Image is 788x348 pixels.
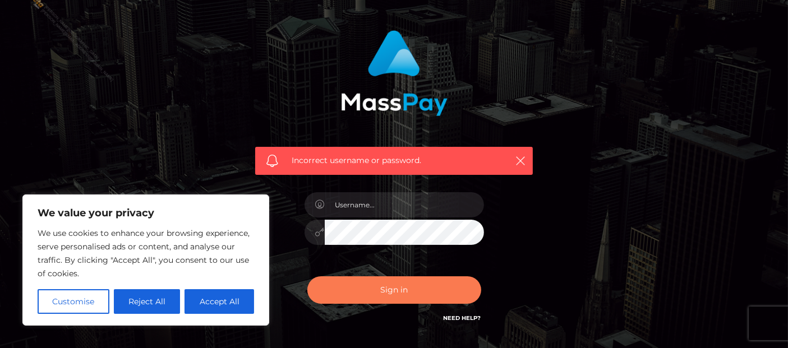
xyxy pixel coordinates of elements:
button: Accept All [185,289,254,314]
button: Sign in [307,276,481,304]
span: Incorrect username or password. [292,155,496,166]
input: Username... [325,192,484,217]
img: MassPay Login [341,30,448,116]
p: We value your privacy [38,206,254,220]
button: Reject All [114,289,181,314]
div: We value your privacy [22,194,269,326]
button: Customise [38,289,109,314]
a: Need Help? [444,314,481,322]
p: We use cookies to enhance your browsing experience, serve personalised ads or content, and analys... [38,226,254,280]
